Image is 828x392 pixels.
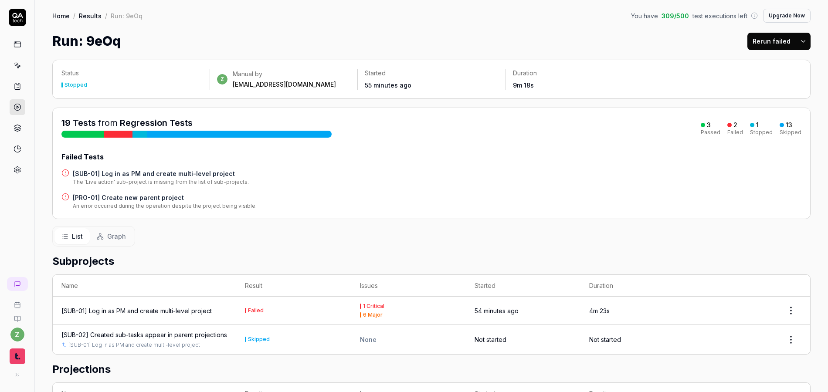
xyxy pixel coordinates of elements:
span: You have [631,11,658,20]
h2: Projections [52,362,811,377]
div: Skipped [780,130,801,135]
div: Failed [248,308,264,313]
h1: Run: 9eOq [52,31,121,51]
div: None [360,335,457,344]
a: [SUB-01] Log in as PM and create multi-level project [73,169,249,178]
th: Name [53,275,236,297]
span: 19 Tests [61,118,96,128]
button: Failed [245,306,264,315]
div: Skipped [248,337,270,342]
time: 54 minutes ago [475,307,519,314]
div: 13 [786,121,792,129]
a: New conversation [7,277,28,291]
a: Regression Tests [120,118,193,128]
div: Stopped [750,130,773,135]
th: Issues [351,275,466,297]
div: Run: 9eOq [111,11,143,20]
div: Failed Tests [61,152,801,162]
th: Started [466,275,580,297]
a: [SUB-02] Created sub-tasks appear in parent projections [61,330,227,339]
span: Graph [107,232,126,241]
div: Manual by [233,70,336,78]
div: [EMAIL_ADDRESS][DOMAIN_NAME] [233,80,336,89]
time: 55 minutes ago [365,81,411,89]
span: test executions left [692,11,747,20]
a: [SUB-01] Log in as PM and create multi-level project [61,306,212,315]
a: Book a call with us [3,294,31,308]
th: Result [236,275,351,297]
td: Not started [580,325,695,354]
p: Duration [513,69,647,78]
div: 2 [733,121,737,129]
div: 1 [756,121,759,129]
a: [PRO-01] Create new parent project [73,193,257,202]
button: List [54,228,90,244]
div: The 'Live action' sub-project is missing from the list of sub-projects. [73,178,249,186]
button: z [10,328,24,341]
h2: Subprojects [52,253,811,269]
a: Home [52,11,70,20]
button: Timmy Logo [3,341,31,366]
button: Graph [90,228,133,244]
a: [SUB-01] Log in as PM and create multi-level project [68,341,200,349]
span: z [217,74,227,84]
span: 309 / 500 [662,11,689,20]
button: Rerun failed [747,33,796,50]
div: 6 Major [363,312,383,318]
a: Results [79,11,102,20]
time: 4m 23s [589,307,610,314]
time: 9m 18s [513,81,534,89]
p: Started [365,69,499,78]
img: Timmy Logo [10,348,25,364]
div: Stopped [64,82,87,88]
div: 1 Critical [363,304,384,309]
td: Not started [466,325,580,354]
p: Status [61,69,203,78]
span: List [72,232,83,241]
div: Failed [727,130,743,135]
div: An error occurred during the operation despite the project being visible. [73,202,257,210]
th: Duration [580,275,695,297]
div: 3 [707,121,711,129]
div: Passed [701,130,720,135]
button: Upgrade Now [763,9,811,23]
a: Documentation [3,308,31,322]
span: from [98,118,118,128]
div: / [105,11,107,20]
div: / [73,11,75,20]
